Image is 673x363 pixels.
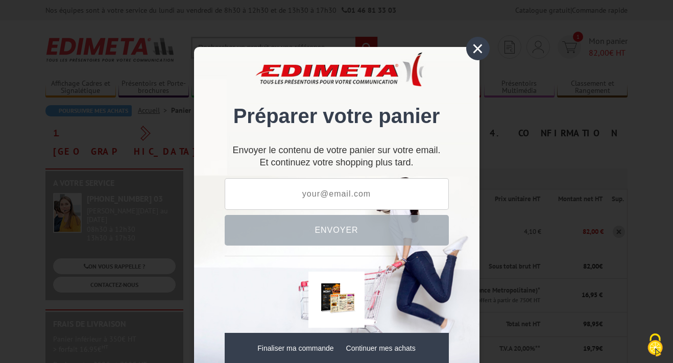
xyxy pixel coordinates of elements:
[225,215,449,246] button: Envoyer
[637,328,673,363] button: Cookies (fenêtre modale)
[466,37,490,60] div: ×
[225,149,449,168] div: Et continuez votre shopping plus tard.
[257,344,333,352] a: Finaliser ma commande
[346,344,416,352] a: Continuer mes achats
[225,149,449,152] p: Envoyer le contenu de votre panier sur votre email.
[642,332,668,358] img: Cookies (fenêtre modale)
[225,62,449,138] div: Préparer votre panier
[225,178,449,210] input: your@email.com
